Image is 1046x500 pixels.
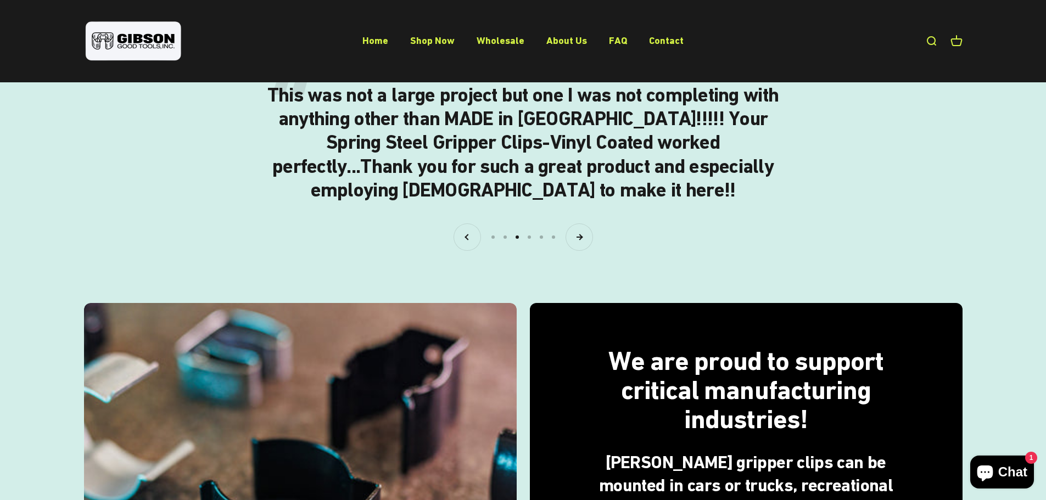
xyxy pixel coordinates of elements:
a: FAQ [609,35,627,46]
div: Item 3 of 6 [266,44,780,202]
a: Home [362,35,388,46]
a: About Us [546,35,587,46]
p: We are proud to support critical manufacturing industries! [574,347,919,434]
a: Wholesale [477,35,524,46]
a: Shop Now [410,35,455,46]
a: Contact [649,35,684,46]
blockquote: This was not a large project but one I was not completing with anything other than MADE in [GEOGR... [266,83,780,202]
inbox-online-store-chat: Shopify online store chat [967,456,1037,491]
